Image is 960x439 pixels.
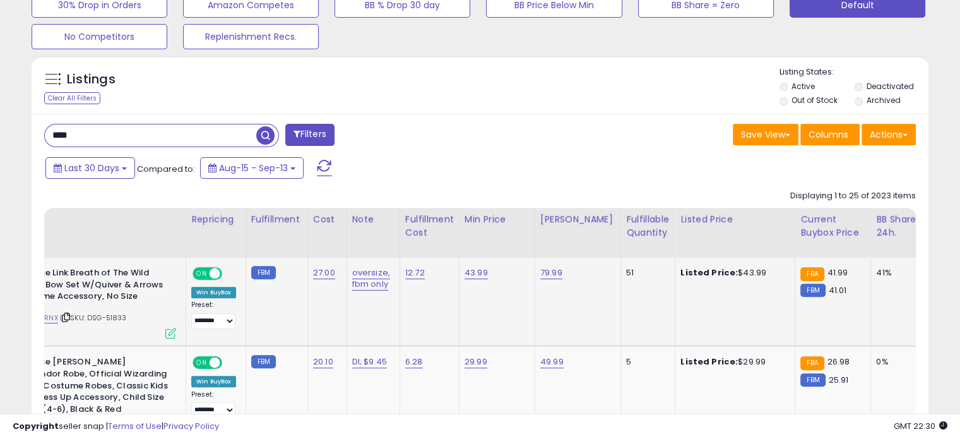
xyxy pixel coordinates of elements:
span: ON [194,358,210,368]
label: Out of Stock [791,95,838,105]
span: Compared to: [137,163,195,175]
small: FBM [800,284,825,297]
p: Listing States: [779,66,928,78]
span: Last 30 Days [64,162,119,174]
small: FBA [800,267,824,281]
span: 25.91 [829,374,849,386]
span: Columns [809,128,848,141]
a: DI; $9.45 [352,356,387,368]
small: FBM [800,373,825,387]
div: Note [352,213,394,226]
div: Preset: [191,301,236,329]
button: Save View [733,124,798,145]
a: 6.28 [405,356,423,368]
b: Disguise Link Breath of The Wild Deluxe Bow Set W/Quiver & Arrows Costume Accessory, No Size [15,267,169,306]
button: Actions [862,124,916,145]
button: Aug-15 - Sep-13 [200,157,304,179]
a: 12.72 [405,267,425,279]
a: 79.99 [540,267,562,279]
div: seller snap | | [13,421,219,433]
div: 51 [626,267,665,279]
span: 2025-10-14 22:30 GMT [894,420,947,432]
b: Disguise [PERSON_NAME] Gryffindor Robe, Official Wizarding World Costume Robes, Classic Kids Size... [15,356,169,418]
a: Privacy Policy [163,420,219,432]
div: Min Price [465,213,530,226]
label: Active [791,81,815,92]
a: oversize, fbm only [352,267,390,291]
label: Deactivated [866,81,913,92]
span: OFF [220,268,240,279]
a: 49.99 [540,356,564,368]
label: Archived [866,95,900,105]
div: Fulfillment [251,213,302,226]
span: 41.01 [829,284,847,296]
div: 41% [876,267,918,279]
small: FBM [251,355,276,368]
div: Listed Price [680,213,790,226]
span: OFF [220,358,240,368]
div: Clear All Filters [44,92,100,104]
div: Win BuyBox [191,287,236,298]
div: Repricing [191,213,240,226]
div: $29.99 [680,356,785,368]
div: Displaying 1 to 25 of 2023 items [790,190,916,202]
a: Terms of Use [108,420,162,432]
div: 5 [626,356,665,368]
button: Last 30 Days [45,157,135,179]
span: 26.98 [827,356,850,368]
a: 29.99 [465,356,487,368]
div: Preset: [191,390,236,419]
span: 41.99 [827,267,848,279]
button: Filters [285,124,335,146]
small: FBA [800,356,824,370]
div: Fulfillable Quantity [626,213,670,239]
b: Listed Price: [680,356,738,368]
div: BB Share 24h. [876,213,922,239]
h5: Listings [67,71,116,88]
button: Columns [800,124,860,145]
span: ON [194,268,210,279]
span: Aug-15 - Sep-13 [219,162,288,174]
div: Current Buybox Price [800,213,865,239]
div: 0% [876,356,918,368]
b: Listed Price: [680,267,738,279]
button: Replenishment Recs. [183,24,319,49]
div: $43.99 [680,267,785,279]
div: Win BuyBox [191,376,236,387]
span: | SKU: DSG-51833 [60,313,127,323]
strong: Copyright [13,420,59,432]
div: Fulfillment Cost [405,213,454,239]
button: No Competitors [32,24,167,49]
div: [PERSON_NAME] [540,213,615,226]
div: Cost [313,213,341,226]
small: FBM [251,266,276,279]
a: 27.00 [313,267,335,279]
a: 20.10 [313,356,333,368]
a: 43.99 [465,267,488,279]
